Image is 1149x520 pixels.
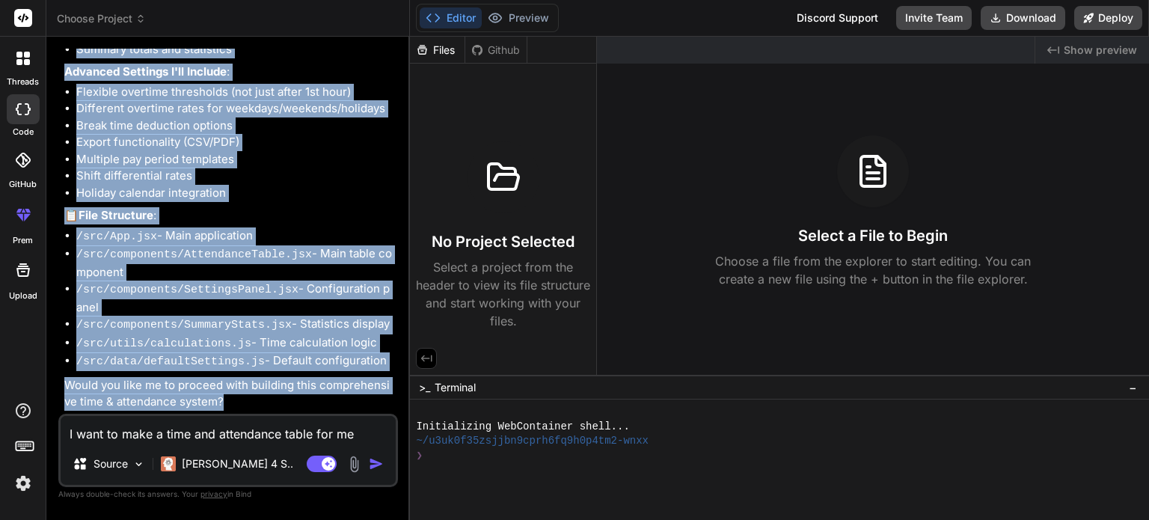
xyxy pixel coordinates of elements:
[410,43,465,58] div: Files
[416,449,423,463] span: ❯
[13,126,34,138] label: code
[10,471,36,496] img: settings
[1126,376,1140,400] button: −
[76,248,312,261] code: /src/components/AttendanceTable.jsx
[76,319,292,331] code: /src/components/SummaryStats.jsx
[896,6,972,30] button: Invite Team
[416,434,649,448] span: ~/u3uk0f35zsjjbn9cprh6fq9h0p4tm2-wnxx
[132,458,145,471] img: Pick Models
[416,258,590,330] p: Select a project from the header to view its file structure and start working with your files.
[482,7,555,28] button: Preview
[76,316,395,334] li: - Statistics display
[705,252,1041,288] p: Choose a file from the explorer to start editing. You can create a new file using the + button in...
[9,290,37,302] label: Upload
[64,64,395,81] p: :
[465,43,527,58] div: Github
[64,207,395,224] p: 📋 :
[76,151,395,168] li: Multiple pay period templates
[13,234,33,247] label: prem
[369,456,384,471] img: icon
[76,41,395,58] li: Summary totals and statistics
[182,456,293,471] p: [PERSON_NAME] 4 S..
[76,84,395,101] li: Flexible overtime thresholds (not just after 1st hour)
[76,352,395,371] li: - Default configuration
[788,6,887,30] div: Discord Support
[58,487,398,501] p: Always double-check its answers. Your in Bind
[7,76,39,88] label: threads
[981,6,1065,30] button: Download
[76,185,395,202] li: Holiday calendar integration
[9,178,37,191] label: GitHub
[64,64,227,79] strong: Advanced Settings I'll Include
[416,420,629,434] span: Initializing WebContainer shell...
[76,281,395,316] li: - Configuration panel
[76,230,157,243] code: /src/App.jsx
[76,168,395,185] li: Shift differential rates
[1064,43,1137,58] span: Show preview
[94,456,128,471] p: Source
[798,225,948,246] h3: Select a File to Begin
[76,355,265,368] code: /src/data/defaultSettings.js
[64,377,395,411] p: Would you like me to proceed with building this comprehensive time & attendance system?
[76,100,395,117] li: Different overtime rates for weekdays/weekends/holidays
[76,117,395,135] li: Break time deduction options
[76,284,298,296] code: /src/components/SettingsPanel.jsx
[76,134,395,151] li: Export functionality (CSV/PDF)
[419,380,430,395] span: >_
[79,208,153,222] strong: File Structure
[161,456,176,471] img: Claude 4 Sonnet
[420,7,482,28] button: Editor
[57,11,146,26] span: Choose Project
[435,380,476,395] span: Terminal
[76,227,395,246] li: - Main application
[200,489,227,498] span: privacy
[1129,380,1137,395] span: −
[76,245,395,281] li: - Main table component
[432,231,574,252] h3: No Project Selected
[346,456,363,473] img: attachment
[1074,6,1142,30] button: Deploy
[76,337,251,350] code: /src/utils/calculations.js
[76,334,395,353] li: - Time calculation logic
